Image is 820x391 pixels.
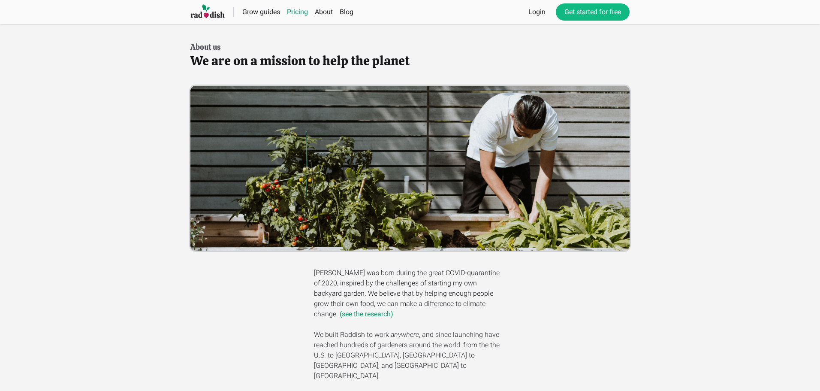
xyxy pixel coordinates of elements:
[340,8,353,16] a: Blog
[391,330,419,339] span: anywhere
[190,41,630,53] h1: About us
[314,330,506,381] p: We built Raddish to work , and since launching have reached hundreds of gardeners around the worl...
[556,3,630,21] a: Get started for free
[190,4,225,20] img: Raddish company logo
[242,8,280,16] a: Grow guides
[190,53,630,69] h2: We are on a mission to help the planet
[340,310,393,318] a: (see the research)
[315,8,333,16] a: About
[314,268,506,319] p: [PERSON_NAME] was born during the great COVID-quarantine of 2020, inspired by the challenges of s...
[287,8,308,16] a: Pricing
[528,7,546,17] a: Login
[190,86,630,251] img: Man gardening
